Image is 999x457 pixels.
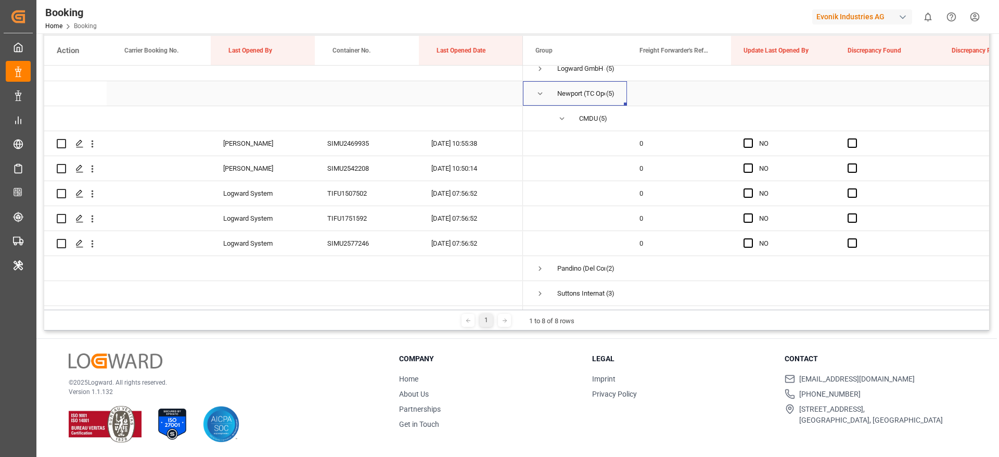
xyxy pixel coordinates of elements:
div: 1 to 8 of 8 rows [529,316,574,326]
div: Logward GmbH & Co. KG [557,57,605,81]
a: Privacy Policy [592,390,637,398]
a: Imprint [592,375,616,383]
div: TIFU1507502 [315,181,419,206]
div: Evonik Industries AG [812,9,912,24]
span: Group [535,47,553,54]
div: NO [759,207,823,231]
div: Press SPACE to select this row. [44,156,523,181]
div: 0 [627,156,731,181]
div: 0 [627,206,731,231]
div: SIMU2469935 [315,131,419,156]
a: Home [399,375,418,383]
span: (2) [606,257,614,281]
span: (3) [606,282,614,306]
div: 0 [627,131,731,156]
span: [EMAIL_ADDRESS][DOMAIN_NAME] [799,374,915,385]
div: TIFU1751592 [315,206,419,231]
h3: Company [399,353,579,364]
div: Logward System [211,231,315,256]
div: Press SPACE to select this row. [44,206,523,231]
div: [DATE] 07:56:52 [419,181,523,206]
span: Container No. [332,47,370,54]
p: © 2025 Logward. All rights reserved. [69,378,373,387]
span: Carrier Booking No. [124,47,178,54]
div: NO [759,182,823,206]
div: Action [57,46,79,55]
div: Suttons International Ltd. [557,282,605,306]
span: (5) [606,57,614,81]
a: Get in Touch [399,420,439,428]
button: Help Center [940,5,963,29]
a: About Us [399,390,429,398]
button: Evonik Industries AG [812,7,916,27]
div: NO [759,232,823,256]
div: Press SPACE to select this row. [44,256,523,281]
div: Press SPACE to select this row. [44,181,523,206]
div: SIMU2542208 [315,156,419,181]
div: [DATE] 07:56:52 [419,206,523,231]
div: CMDU [579,107,598,131]
img: AICPA SOC [203,406,239,442]
span: [PHONE_NUMBER] [799,389,861,400]
img: ISO 9001 & ISO 14001 Certification [69,406,142,442]
div: Press SPACE to select this row. [44,131,523,156]
span: Last Opened By [228,47,272,54]
div: [DATE] 07:56:52 [419,231,523,256]
a: Partnerships [399,405,441,413]
div: Booking [45,5,97,20]
div: Newport (TC Operator) [557,82,605,106]
img: Logward Logo [69,353,162,369]
img: ISO 27001 Certification [154,406,190,442]
a: Home [45,22,62,30]
div: 1 [480,314,493,327]
span: Discrepancy Found [848,47,901,54]
div: Pandino (Del Corona / ITX) [557,257,605,281]
div: Press SPACE to select this row. [44,281,523,306]
span: Update Last Opened By [744,47,809,54]
div: Press SPACE to select this row. [44,106,523,131]
div: [DATE] 10:55:38 [419,131,523,156]
button: show 0 new notifications [916,5,940,29]
div: SIMU2577246 [315,231,419,256]
div: Press SPACE to select this row. [44,231,523,256]
div: Logward System [211,181,315,206]
p: Version 1.1.132 [69,387,373,397]
span: (5) [599,107,607,131]
div: NO [759,132,823,156]
span: Freight Forwarder's Reference No. [639,47,709,54]
div: Logward System [211,206,315,231]
span: (5) [606,82,614,106]
div: NO [759,157,823,181]
h3: Contact [785,353,965,364]
span: Last Opened Date [437,47,485,54]
div: Press SPACE to select this row. [44,81,523,106]
div: 0 [627,231,731,256]
div: Press SPACE to select this row. [44,56,523,81]
span: [STREET_ADDRESS], [GEOGRAPHIC_DATA], [GEOGRAPHIC_DATA] [799,404,943,426]
h3: Legal [592,353,772,364]
div: [DATE] 10:50:14 [419,156,523,181]
div: [PERSON_NAME] [211,131,315,156]
div: [PERSON_NAME] [211,156,315,181]
div: 0 [627,181,731,206]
